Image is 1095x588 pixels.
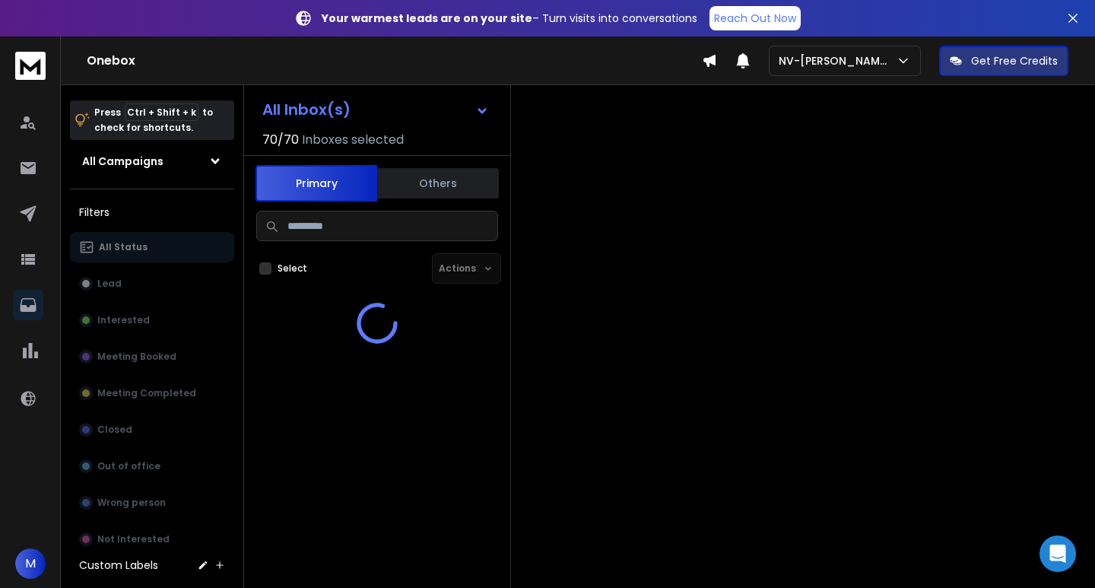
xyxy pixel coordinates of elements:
[322,11,532,26] strong: Your warmest leads are on your site
[15,52,46,80] img: logo
[779,53,896,68] p: NV-[PERSON_NAME]
[15,548,46,579] button: M
[87,52,702,70] h1: Onebox
[709,6,801,30] a: Reach Out Now
[377,167,499,200] button: Others
[1039,536,1076,572] div: Open Intercom Messenger
[82,154,163,169] h1: All Campaigns
[714,11,796,26] p: Reach Out Now
[70,202,234,223] h3: Filters
[262,131,299,149] span: 70 / 70
[70,146,234,176] button: All Campaigns
[79,558,158,573] h3: Custom Labels
[94,105,213,135] p: Press to check for shortcuts.
[939,46,1068,76] button: Get Free Credits
[278,262,307,275] label: Select
[322,11,697,26] p: – Turn visits into conversations
[250,94,501,125] button: All Inbox(s)
[302,131,404,149] h3: Inboxes selected
[125,103,198,121] span: Ctrl + Shift + k
[255,165,377,202] button: Primary
[262,102,351,117] h1: All Inbox(s)
[971,53,1058,68] p: Get Free Credits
